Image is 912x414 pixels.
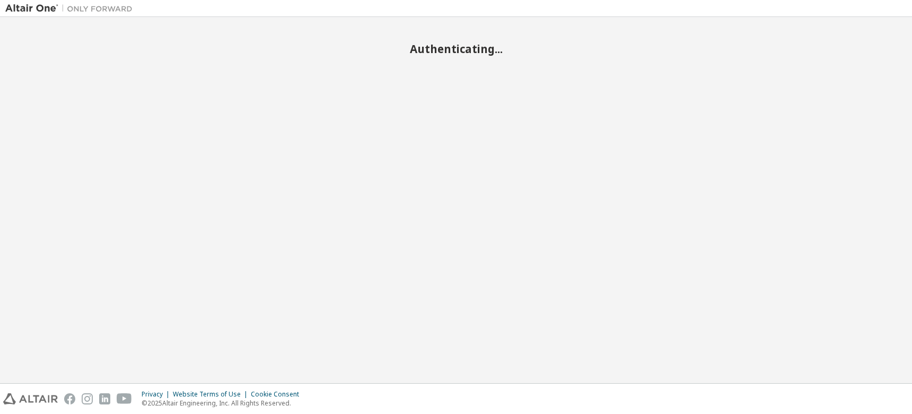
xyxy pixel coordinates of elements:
[142,390,173,399] div: Privacy
[3,393,58,404] img: altair_logo.svg
[99,393,110,404] img: linkedin.svg
[5,42,907,56] h2: Authenticating...
[82,393,93,404] img: instagram.svg
[142,399,305,408] p: © 2025 Altair Engineering, Inc. All Rights Reserved.
[117,393,132,404] img: youtube.svg
[5,3,138,14] img: Altair One
[173,390,251,399] div: Website Terms of Use
[64,393,75,404] img: facebook.svg
[251,390,305,399] div: Cookie Consent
